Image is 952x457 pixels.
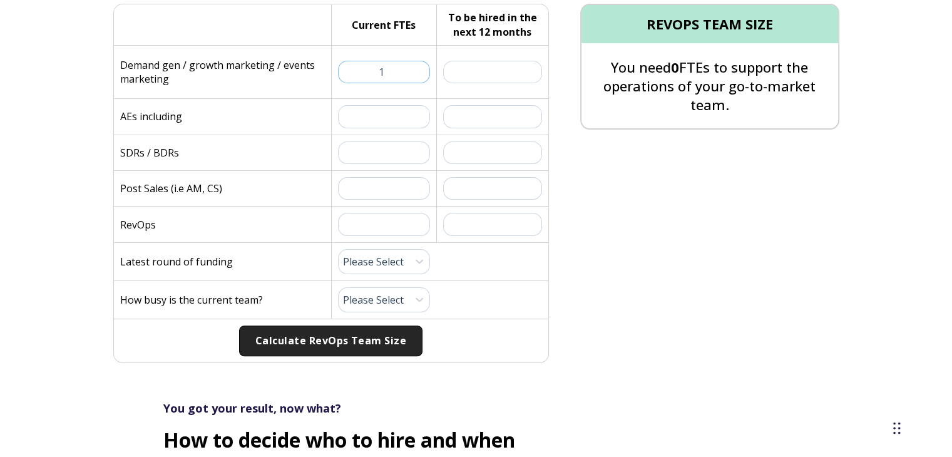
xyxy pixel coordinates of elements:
p: How busy is the current team? [120,293,263,307]
p: Demand gen / growth marketing / events marketing [120,58,325,86]
p: Latest round of funding [120,255,233,269]
strong: You got your result, now what? [163,401,341,416]
p: You need FTEs to support the operations of your go-to-market team. [581,58,838,115]
h4: REVOPS TEAM SIZE [581,5,838,43]
button: Calculate RevOps Team Size [239,326,422,357]
span: 0 [671,58,679,76]
p: AEs including [120,110,182,123]
div: Drag [893,409,901,447]
p: SDRs / BDRs [120,146,179,160]
p: Post Sales (i.e AM, CS) [120,182,222,195]
strong: How to decide who to hire and when [163,426,515,453]
p: RevOps [120,218,156,232]
iframe: Chat Widget [727,282,952,457]
h5: Current FTEs [352,18,416,32]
